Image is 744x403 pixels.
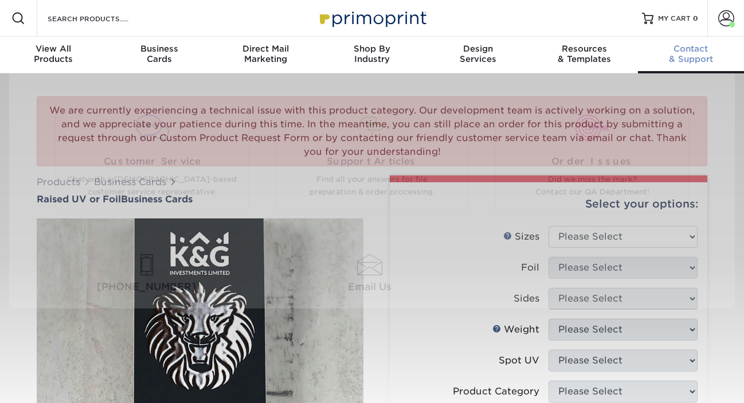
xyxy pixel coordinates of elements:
span: Contact [638,44,744,54]
span: Support Articles [284,155,460,169]
a: Support Articles Find all your answers for file preparation & order processing. [271,101,473,213]
span: Shop By [319,44,425,54]
a: DesignServices [425,37,531,73]
a: Customer Service Chat with a [DEMOGRAPHIC_DATA]-based customer service representative. [50,101,253,213]
div: Cards [106,44,212,64]
a: Shop ByIndustry [319,37,425,73]
a: Order Issues Did we miss the mark? Contact our QA Department! [491,101,694,213]
a: Resources& Templates [531,37,637,73]
span: Order Issues [504,155,680,169]
a: Contact& Support [638,37,744,73]
p: Chat with a [DEMOGRAPHIC_DATA]-based customer service representative. [64,173,240,199]
span: Customer Service [64,155,240,169]
div: Services [425,44,531,64]
span: Business [106,44,212,54]
a: Direct MailMarketing [213,37,319,73]
div: Marketing [213,44,319,64]
input: SEARCH PRODUCTS..... [46,11,158,25]
a: [PHONE_NUMBER] [37,255,256,295]
span: Design [425,44,531,54]
span: 0 [693,14,698,22]
span: [PHONE_NUMBER] [37,280,256,294]
a: Email Us [260,255,479,295]
img: Primoprint [315,6,429,30]
a: BusinessCards [106,37,212,73]
span: Resources [531,44,637,54]
p: Did we miss the mark? Contact our QA Department! [504,173,680,199]
div: Industry [319,44,425,64]
span: Email Us [260,280,479,294]
span: MY CART [658,14,691,24]
div: & Support [638,44,744,64]
p: Find all your answers for file preparation & order processing. [284,173,460,199]
span: Direct Mail [213,44,319,54]
div: & Templates [531,44,637,64]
